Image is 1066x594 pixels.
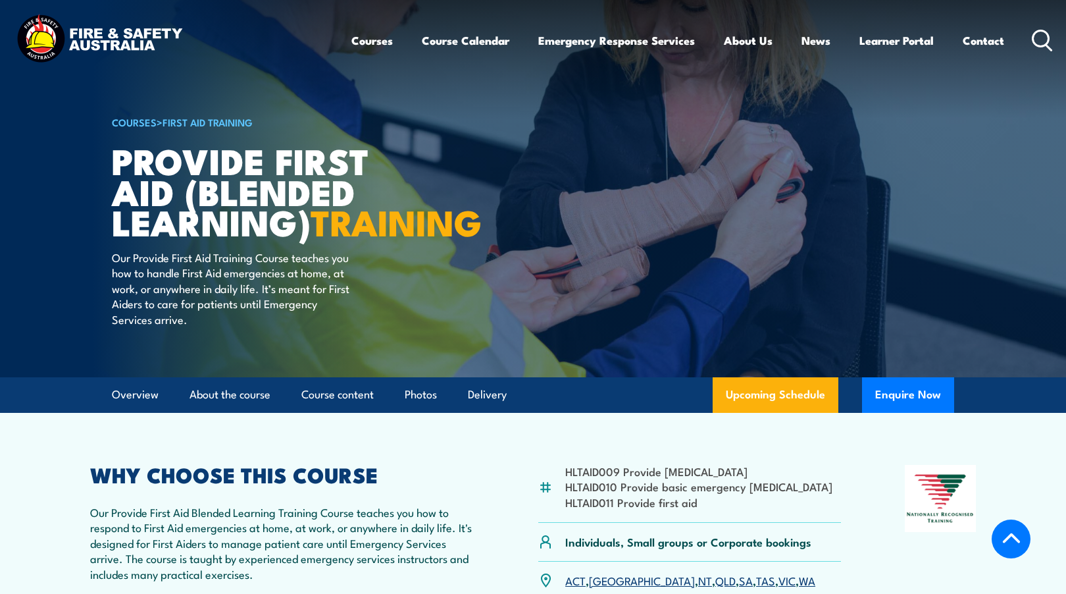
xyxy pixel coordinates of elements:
p: Our Provide First Aid Training Course teaches you how to handle First Aid emergencies at home, at... [112,250,352,327]
a: COURSES [112,115,157,129]
a: Course content [301,377,374,412]
a: About the course [190,377,270,412]
li: HLTAID009 Provide [MEDICAL_DATA] [565,464,832,479]
a: WA [799,572,815,588]
a: ACT [565,572,586,588]
button: Enquire Now [862,377,954,413]
img: Nationally Recognised Training logo. [905,465,976,532]
a: About Us [724,23,773,58]
a: First Aid Training [163,115,253,129]
p: Our Provide First Aid Blended Learning Training Course teaches you how to respond to First Aid em... [90,504,474,581]
li: HLTAID010 Provide basic emergency [MEDICAL_DATA] [565,479,832,494]
a: Course Calendar [422,23,509,58]
strong: TRAINING [311,194,482,248]
a: Learner Portal [859,23,934,58]
a: News [801,23,830,58]
a: Courses [351,23,393,58]
p: Individuals, Small groups or Corporate bookings [565,534,811,549]
p: , , , , , , , [565,573,815,588]
a: QLD [715,572,736,588]
a: [GEOGRAPHIC_DATA] [589,572,695,588]
a: TAS [756,572,775,588]
h1: Provide First Aid (Blended Learning) [112,145,437,237]
a: SA [739,572,753,588]
a: Delivery [468,377,507,412]
a: Overview [112,377,159,412]
a: Emergency Response Services [538,23,695,58]
a: Photos [405,377,437,412]
h6: > [112,114,437,130]
a: NT [698,572,712,588]
h2: WHY CHOOSE THIS COURSE [90,465,474,483]
a: Contact [963,23,1004,58]
li: HLTAID011 Provide first aid [565,495,832,510]
a: Upcoming Schedule [713,377,838,413]
a: VIC [778,572,796,588]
